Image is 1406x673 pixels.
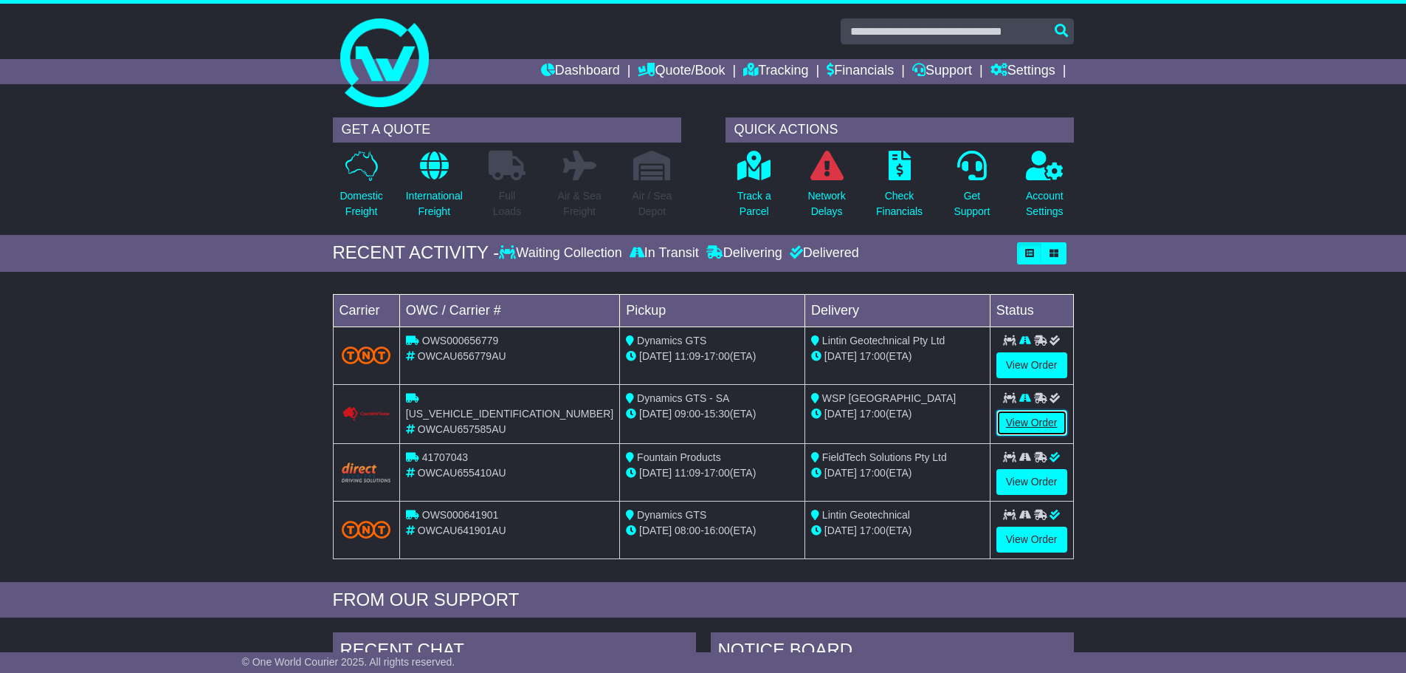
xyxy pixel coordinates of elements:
div: Delivering [703,245,786,262]
p: Get Support [954,188,990,219]
span: Lintin Geotechnical [822,509,910,521]
span: [DATE] [639,350,672,362]
span: Fountain Products [637,451,721,463]
p: Air & Sea Freight [558,188,602,219]
a: View Order [996,410,1067,436]
td: Delivery [804,294,990,327]
span: OWS000656779 [422,335,499,346]
span: WSP [GEOGRAPHIC_DATA] [822,392,956,404]
a: Track aParcel [737,150,772,228]
div: - (ETA) [626,523,799,539]
td: Status [990,294,1073,327]
span: 09:00 [675,408,700,420]
div: - (ETA) [626,465,799,481]
p: Air / Sea Depot [633,188,672,219]
span: 08:00 [675,525,700,536]
p: Full Loads [489,188,525,219]
span: OWS000641901 [422,509,499,521]
td: Carrier [333,294,399,327]
span: Dynamics GTS [637,509,706,521]
span: [DATE] [824,350,857,362]
span: © One World Courier 2025. All rights reserved. [242,656,455,668]
span: 17:00 [860,350,886,362]
div: Waiting Collection [499,245,625,262]
span: Lintin Geotechnical Pty Ltd [822,335,945,346]
span: [DATE] [639,525,672,536]
span: [DATE] [639,467,672,479]
a: Tracking [743,59,808,84]
span: OWCAU656779AU [418,350,506,362]
span: 11:09 [675,467,700,479]
div: NOTICE BOARD [711,632,1074,672]
p: International Freight [406,188,463,219]
div: FROM OUR SUPPORT [333,590,1074,611]
div: - (ETA) [626,406,799,422]
a: View Order [996,527,1067,553]
span: 17:00 [704,467,730,479]
td: Pickup [620,294,805,327]
a: Financials [827,59,894,84]
img: TNT_Domestic.png [342,346,390,364]
a: Dashboard [541,59,620,84]
div: RECENT ACTIVITY - [333,242,500,264]
span: 15:30 [704,408,730,420]
span: 17:00 [860,525,886,536]
img: TNT_Domestic.png [342,521,390,539]
div: (ETA) [811,465,984,481]
span: [DATE] [824,408,857,420]
span: 41707043 [422,451,468,463]
a: View Order [996,352,1067,378]
span: OWCAU657585AU [418,423,506,435]
a: Support [912,59,972,84]
a: DomesticFreight [339,150,383,228]
a: Quote/Book [638,59,725,84]
p: Account Settings [1026,188,1064,219]
div: Delivered [786,245,859,262]
span: [DATE] [639,408,672,420]
img: Couriers_Please.png [342,406,390,422]
a: GetSupport [953,150,990,228]
div: In Transit [626,245,703,262]
td: OWC / Carrier # [399,294,619,327]
span: OWCAU655410AU [418,467,506,479]
p: Network Delays [807,188,845,219]
span: [US_VEHICLE_IDENTIFICATION_NUMBER] [406,408,613,420]
a: View Order [996,469,1067,495]
span: Dynamics GTS - SA [637,392,729,404]
span: Dynamics GTS [637,335,706,346]
div: QUICK ACTIONS [726,117,1074,143]
p: Check Financials [876,188,923,219]
a: CheckFinancials [875,150,923,228]
span: 17:00 [704,350,730,362]
span: OWCAU641901AU [418,525,506,536]
img: Direct.png [342,462,390,482]
span: 17:00 [860,467,886,479]
div: (ETA) [811,349,984,364]
span: 11:09 [675,350,700,362]
span: [DATE] [824,525,857,536]
span: 17:00 [860,408,886,420]
span: [DATE] [824,467,857,479]
div: - (ETA) [626,349,799,364]
div: (ETA) [811,406,984,422]
span: FieldTech Solutions Pty Ltd [822,451,947,463]
p: Domestic Freight [340,188,382,219]
a: AccountSettings [1025,150,1064,228]
div: (ETA) [811,523,984,539]
div: RECENT CHAT [333,632,696,672]
div: GET A QUOTE [333,117,681,143]
span: 16:00 [704,525,730,536]
a: InternationalFreight [405,150,464,228]
a: NetworkDelays [807,150,846,228]
a: Settings [990,59,1055,84]
p: Track a Parcel [737,188,771,219]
